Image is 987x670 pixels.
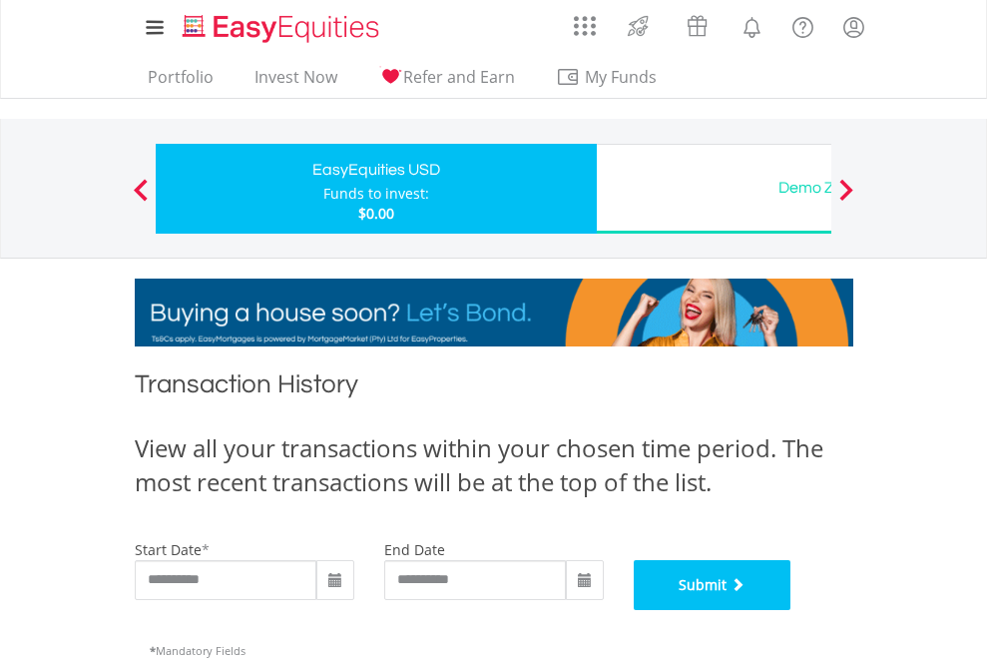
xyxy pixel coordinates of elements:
[403,66,515,88] span: Refer and Earn
[777,5,828,45] a: FAQ's and Support
[384,540,445,559] label: end date
[247,67,345,98] a: Invest Now
[370,67,523,98] a: Refer and Earn
[121,189,161,209] button: Previous
[727,5,777,45] a: Notifications
[622,10,655,42] img: thrive-v2.svg
[634,560,791,610] button: Submit
[681,10,714,42] img: vouchers-v2.svg
[826,189,866,209] button: Next
[135,366,853,411] h1: Transaction History
[135,540,202,559] label: start date
[358,204,394,223] span: $0.00
[140,67,222,98] a: Portfolio
[135,279,853,346] img: EasyMortage Promotion Banner
[323,184,429,204] div: Funds to invest:
[135,431,853,500] div: View all your transactions within your chosen time period. The most recent transactions will be a...
[828,5,879,49] a: My Profile
[179,12,387,45] img: EasyEquities_Logo.png
[150,643,246,658] span: Mandatory Fields
[574,15,596,37] img: grid-menu-icon.svg
[668,5,727,42] a: Vouchers
[561,5,609,37] a: AppsGrid
[175,5,387,45] a: Home page
[168,156,585,184] div: EasyEquities USD
[556,64,687,90] span: My Funds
